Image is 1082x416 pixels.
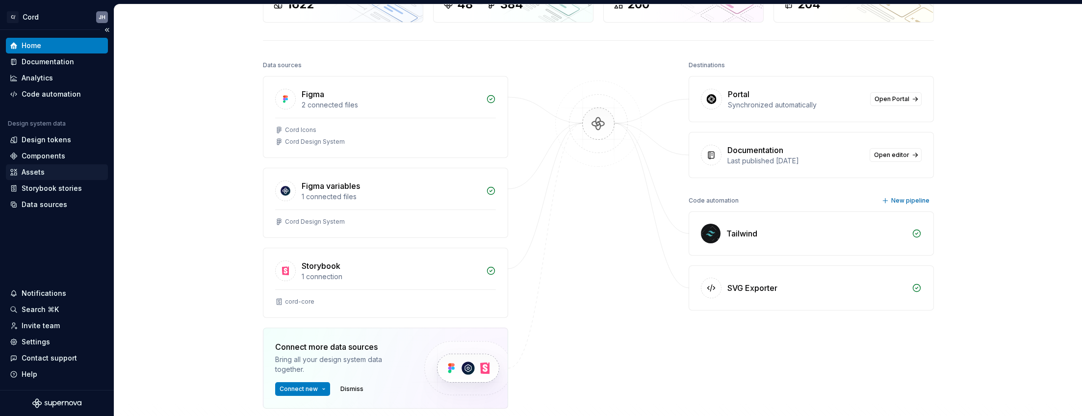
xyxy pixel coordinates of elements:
a: Analytics [6,70,108,86]
svg: Supernova Logo [32,398,81,408]
a: Design tokens [6,132,108,148]
button: Notifications [6,286,108,301]
div: Storybook [302,260,340,272]
div: Portal [728,88,749,100]
div: Contact support [22,353,77,363]
button: C/CordJH [2,6,112,27]
button: Contact support [6,350,108,366]
a: Data sources [6,197,108,212]
div: Notifications [22,288,66,298]
div: Code automation [22,89,81,99]
div: 1 connected files [302,192,480,202]
div: Code automation [689,194,739,208]
div: C/ [7,11,19,23]
div: Documentation [22,57,74,67]
div: Help [22,369,37,379]
div: Connect more data sources [275,341,408,353]
span: Connect new [280,385,318,393]
div: Cord [23,12,39,22]
button: Search ⌘K [6,302,108,317]
span: New pipeline [891,197,929,205]
button: New pipeline [879,194,934,208]
button: Help [6,366,108,382]
button: Dismiss [336,382,368,396]
button: Collapse sidebar [100,23,114,37]
a: Storybook1 connectioncord-core [263,248,508,318]
div: Search ⌘K [22,305,59,314]
div: Destinations [689,58,725,72]
a: Settings [6,334,108,350]
a: Open editor [870,148,922,162]
div: Bring all your design system data together. [275,355,408,374]
div: Figma [302,88,324,100]
div: Cord Design System [285,218,345,226]
span: Open editor [874,151,909,159]
a: Invite team [6,318,108,334]
a: Documentation [6,54,108,70]
div: Components [22,151,65,161]
div: Data sources [22,200,67,209]
div: Cord Design System [285,138,345,146]
div: Design tokens [22,135,71,145]
div: Documentation [727,144,783,156]
button: Connect new [275,382,330,396]
div: Home [22,41,41,51]
div: Invite team [22,321,60,331]
div: Data sources [263,58,302,72]
a: Storybook stories [6,181,108,196]
div: cord-core [285,298,314,306]
div: 1 connection [302,272,480,282]
div: Storybook stories [22,183,82,193]
a: Figma2 connected filesCord IconsCord Design System [263,76,508,158]
div: JH [99,13,105,21]
a: Figma variables1 connected filesCord Design System [263,168,508,238]
div: Analytics [22,73,53,83]
div: Design system data [8,120,66,128]
a: Assets [6,164,108,180]
div: Tailwind [726,228,757,239]
div: Synchronized automatically [728,100,864,110]
div: SVG Exporter [727,282,777,294]
div: Assets [22,167,45,177]
a: Code automation [6,86,108,102]
div: Last published [DATE] [727,156,864,166]
div: Cord Icons [285,126,316,134]
div: Figma variables [302,180,360,192]
a: Open Portal [870,92,922,106]
div: 2 connected files [302,100,480,110]
a: Home [6,38,108,53]
span: Dismiss [340,385,363,393]
a: Components [6,148,108,164]
span: Open Portal [875,95,909,103]
div: Settings [22,337,50,347]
